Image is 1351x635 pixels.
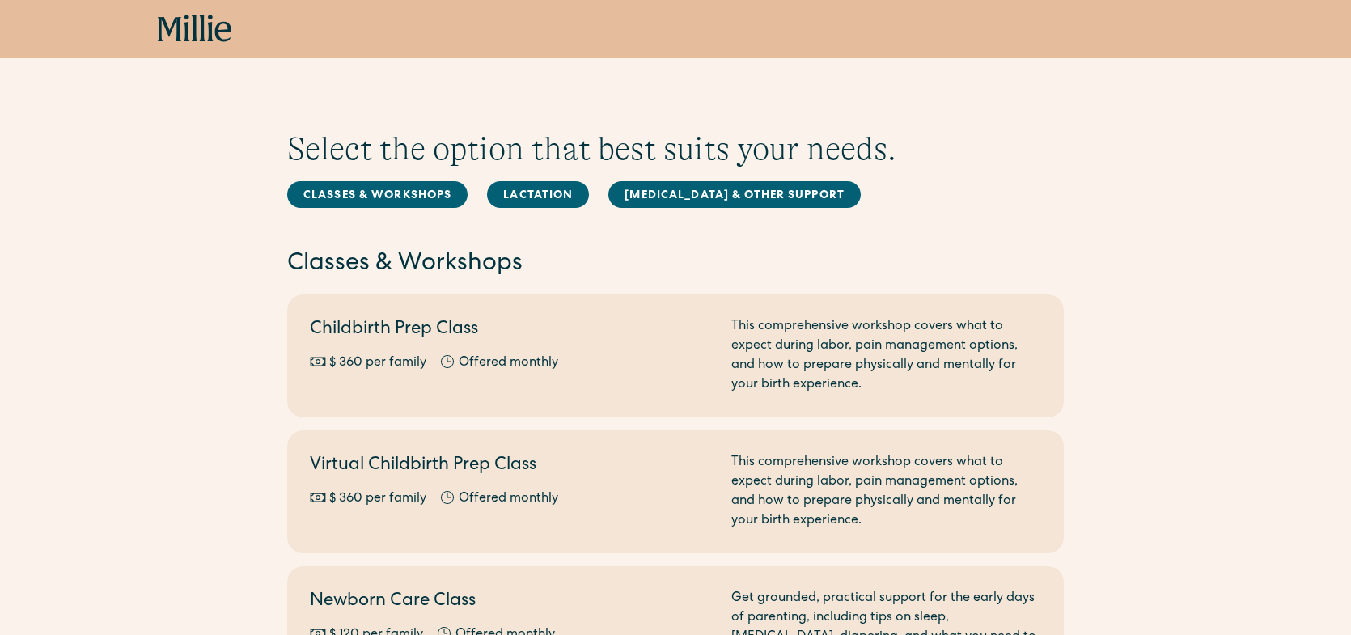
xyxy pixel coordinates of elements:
[459,489,558,509] div: Offered monthly
[310,589,712,616] h2: Newborn Care Class
[287,248,1064,282] h2: Classes & Workshops
[329,489,426,509] div: $ 360 per family
[459,353,558,373] div: Offered monthly
[287,294,1064,417] a: Childbirth Prep Class$ 360 per familyOffered monthlyThis comprehensive workshop covers what to ex...
[487,181,589,208] a: Lactation
[731,453,1041,531] div: This comprehensive workshop covers what to expect during labor, pain management options, and how ...
[287,181,468,208] a: Classes & Workshops
[310,317,712,344] h2: Childbirth Prep Class
[310,453,712,480] h2: Virtual Childbirth Prep Class
[731,317,1041,395] div: This comprehensive workshop covers what to expect during labor, pain management options, and how ...
[287,430,1064,553] a: Virtual Childbirth Prep Class$ 360 per familyOffered monthlyThis comprehensive workshop covers wh...
[608,181,861,208] a: [MEDICAL_DATA] & Other Support
[329,353,426,373] div: $ 360 per family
